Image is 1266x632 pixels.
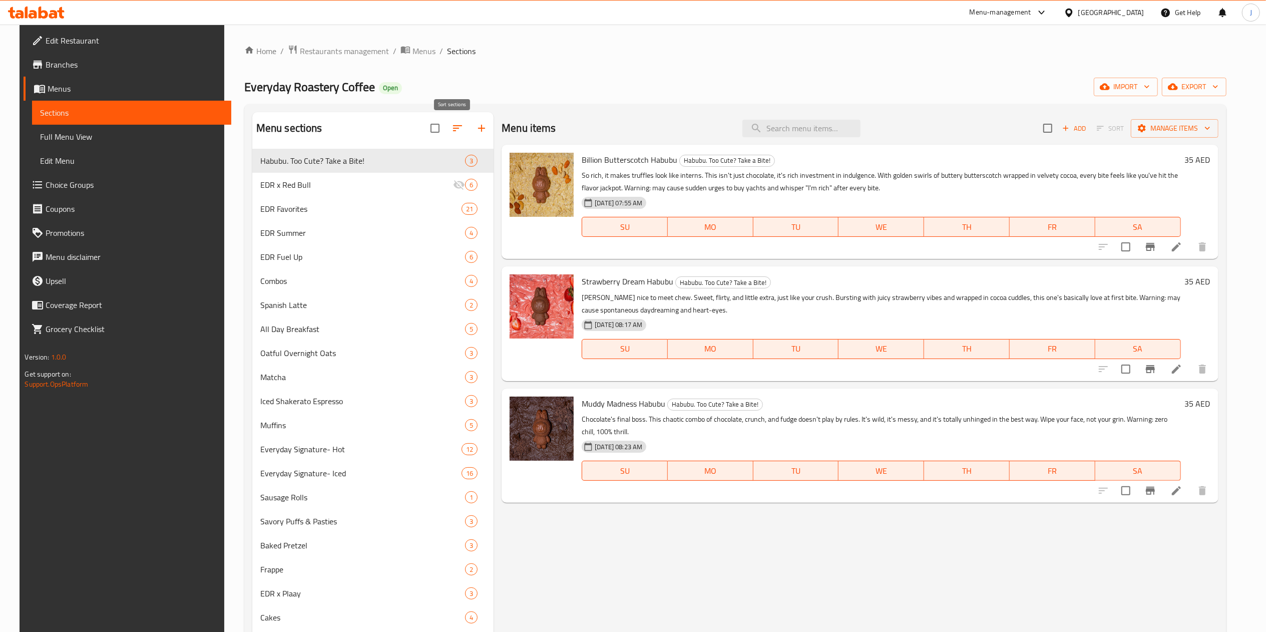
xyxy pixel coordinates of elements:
[465,251,478,263] div: items
[1094,78,1158,96] button: import
[252,173,494,197] div: EDR x Red Bull6
[586,220,664,234] span: SU
[591,198,646,208] span: [DATE] 07:55 AM
[46,203,223,215] span: Coupons
[466,517,477,526] span: 3
[260,395,465,407] div: Iced Shakerato Espresso
[466,541,477,550] span: 3
[1061,123,1088,134] span: Add
[260,587,465,599] div: EDR x Plaay
[46,227,223,239] span: Promotions
[466,565,477,574] span: 2
[260,227,465,239] div: EDR Summer
[1185,397,1210,411] h6: 35 AED
[1099,220,1177,234] span: SA
[260,563,465,575] div: Frappe
[667,399,763,411] div: Habubu. Too Cute? Take a Bite!
[46,251,223,263] span: Menu disclaimer
[40,131,223,143] span: Full Menu View
[447,45,476,57] span: Sections
[1115,359,1136,380] span: Select to update
[40,107,223,119] span: Sections
[252,149,494,173] div: Habubu. Too Cute? Take a Bite!3
[1170,241,1182,253] a: Edit menu item
[24,317,231,341] a: Grocery Checklist
[260,419,465,431] div: Muffins
[1190,357,1214,381] button: delete
[260,251,465,263] div: EDR Fuel Up
[1037,118,1058,139] span: Select section
[462,469,477,478] span: 16
[1139,122,1210,135] span: Manage items
[412,45,436,57] span: Menus
[1162,78,1226,96] button: export
[465,371,478,383] div: items
[32,125,231,149] a: Full Menu View
[466,325,477,334] span: 5
[1138,357,1162,381] button: Branch-specific-item
[300,45,389,57] span: Restaurants management
[24,77,231,101] a: Menus
[1185,153,1210,167] h6: 35 AED
[256,121,322,136] h2: Menu sections
[582,339,668,359] button: SU
[470,116,494,140] button: Add section
[252,341,494,365] div: Oatful Overnight Oats3
[252,293,494,317] div: Spanish Latte2
[970,7,1031,19] div: Menu-management
[252,389,494,413] div: Iced Shakerato Espresso3
[1190,235,1214,259] button: delete
[757,220,835,234] span: TU
[465,611,478,623] div: items
[668,217,753,237] button: MO
[260,275,465,287] div: Combos
[672,220,749,234] span: MO
[462,445,477,454] span: 12
[1058,121,1090,136] span: Add item
[679,155,775,167] div: Habubu. Too Cute? Take a Bite!
[466,373,477,382] span: 3
[668,339,753,359] button: MO
[582,461,668,481] button: SU
[753,217,839,237] button: TU
[252,509,494,533] div: Savory Puffs & Pasties3
[25,378,88,391] a: Support.OpsPlatform
[465,419,478,431] div: items
[252,605,494,629] div: Cakes4
[928,342,1006,356] span: TH
[586,342,664,356] span: SU
[244,45,276,57] a: Home
[1250,7,1252,18] span: J
[260,347,465,359] span: Oatful Overnight Oats
[466,613,477,622] span: 4
[260,371,465,383] span: Matcha
[260,443,462,455] span: Everyday Signature- Hot
[252,557,494,581] div: Frappe2
[260,323,465,335] span: All Day Breakfast
[466,300,477,310] span: 2
[280,45,284,57] li: /
[1014,464,1091,478] span: FR
[46,323,223,335] span: Grocery Checklist
[582,396,665,411] span: Muddy Madness Habubu
[1014,220,1091,234] span: FR
[842,342,920,356] span: WE
[46,35,223,47] span: Edit Restaurant
[51,351,67,364] span: 1.0.0
[465,491,478,503] div: items
[510,397,574,461] img: Muddy Madness Habubu
[582,217,668,237] button: SU
[24,173,231,197] a: Choice Groups
[25,351,49,364] span: Version:
[252,221,494,245] div: EDR Summer4
[924,217,1010,237] button: TH
[510,153,574,217] img: Billion Butterscotch Habubu
[260,299,465,311] div: Spanish Latte
[40,155,223,167] span: Edit Menu
[24,293,231,317] a: Coverage Report
[1099,342,1177,356] span: SA
[46,59,223,71] span: Branches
